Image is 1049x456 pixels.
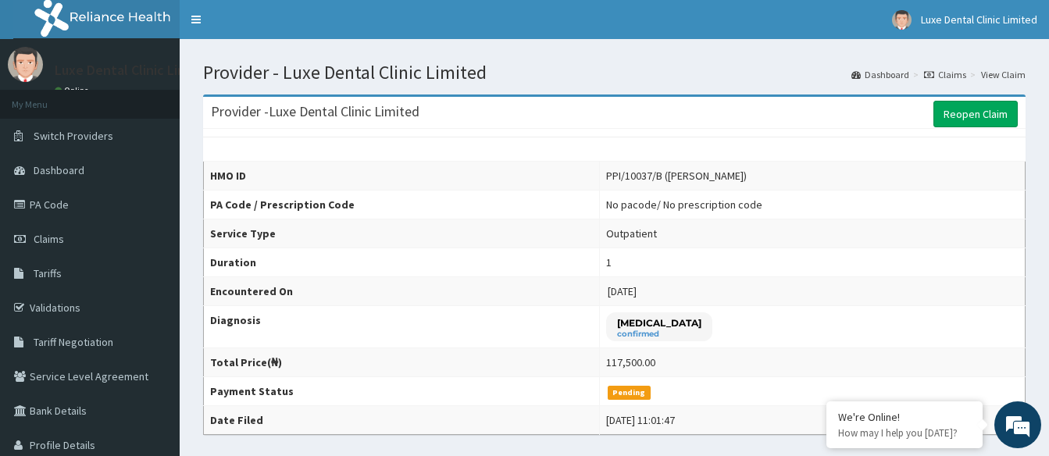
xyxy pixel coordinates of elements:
[617,330,701,338] small: confirmed
[606,226,657,241] div: Outpatient
[34,266,62,280] span: Tariffs
[34,163,84,177] span: Dashboard
[34,232,64,246] span: Claims
[838,426,971,440] p: How may I help you today?
[204,191,600,219] th: PA Code / Prescription Code
[55,63,213,77] p: Luxe Dental Clinic Limited
[606,412,675,428] div: [DATE] 11:01:47
[204,306,600,348] th: Diagnosis
[55,85,92,96] a: Online
[606,197,762,212] div: No pacode / No prescription code
[608,284,637,298] span: [DATE]
[851,68,909,81] a: Dashboard
[203,62,1026,83] h1: Provider - Luxe Dental Clinic Limited
[204,162,600,191] th: HMO ID
[204,277,600,306] th: Encountered On
[204,406,600,435] th: Date Filed
[838,410,971,424] div: We're Online!
[617,316,701,330] p: [MEDICAL_DATA]
[606,354,655,370] div: 117,500.00
[34,129,113,143] span: Switch Providers
[204,377,600,406] th: Payment Status
[933,101,1018,127] a: Reopen Claim
[34,335,113,349] span: Tariff Negotiation
[204,248,600,277] th: Duration
[204,219,600,248] th: Service Type
[921,12,1037,27] span: Luxe Dental Clinic Limited
[981,68,1026,81] a: View Claim
[211,105,419,119] h3: Provider - Luxe Dental Clinic Limited
[606,168,747,183] div: PPI/10037/B ([PERSON_NAME])
[924,68,966,81] a: Claims
[204,348,600,377] th: Total Price(₦)
[892,10,912,30] img: User Image
[8,47,43,82] img: User Image
[606,255,612,270] div: 1
[608,386,651,400] span: Pending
